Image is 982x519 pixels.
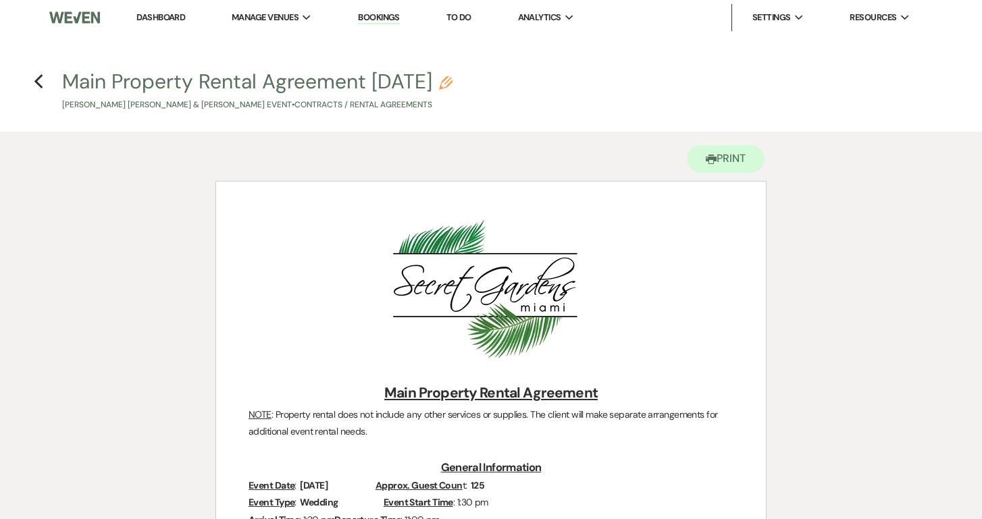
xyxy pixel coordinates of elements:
[249,496,294,508] u: Event Type
[62,99,453,111] p: [PERSON_NAME] [PERSON_NAME] & [PERSON_NAME] Event • Contracts / Rental Agreements
[62,72,453,111] button: Main Property Rental Agreement [DATE][PERSON_NAME] [PERSON_NAME] & [PERSON_NAME] Event•Contracts ...
[232,11,299,24] span: Manage Venues
[249,406,733,440] p: : Property rental does not include any other services or supplies. The client will make separate ...
[469,478,486,493] span: 125
[384,496,453,508] u: Event Start Time
[358,11,400,24] a: Bookings
[299,495,339,510] span: Wedding
[752,11,791,24] span: Settings
[249,408,272,420] u: NOTE
[376,479,463,491] u: Approx. Guest Coun
[384,383,598,402] u: Main Property Rental Agreement
[299,478,329,493] span: [DATE]
[355,215,625,364] img: Screenshot 2025-01-17 at 1.12.54 PM.png
[249,494,733,511] p: : : 1:30 pm
[136,11,185,23] a: Dashboard
[446,11,471,23] a: To Do
[518,11,561,24] span: Analytics
[49,3,100,32] img: Weven Logo
[687,145,765,173] button: Print
[249,479,294,491] u: Event Date
[850,11,896,24] span: Resources
[249,477,733,494] p: : t:
[441,460,542,474] u: General Information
